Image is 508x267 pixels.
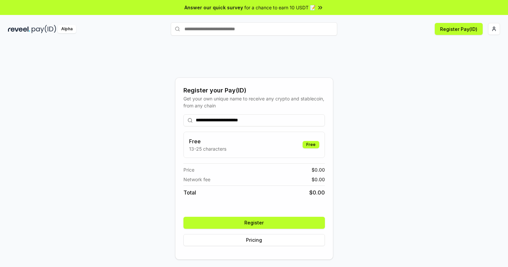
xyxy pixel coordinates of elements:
[8,25,30,33] img: reveel_dark
[312,176,325,183] span: $ 0.00
[32,25,56,33] img: pay_id
[189,137,226,145] h3: Free
[183,166,194,173] span: Price
[58,25,76,33] div: Alpha
[183,176,210,183] span: Network fee
[303,141,319,148] div: Free
[183,86,325,95] div: Register your Pay(ID)
[189,145,226,152] p: 13-25 characters
[435,23,483,35] button: Register Pay(ID)
[183,189,196,197] span: Total
[183,234,325,246] button: Pricing
[309,189,325,197] span: $ 0.00
[244,4,316,11] span: for a chance to earn 10 USDT 📝
[184,4,243,11] span: Answer our quick survey
[183,95,325,109] div: Get your own unique name to receive any crypto and stablecoin, from any chain
[312,166,325,173] span: $ 0.00
[183,217,325,229] button: Register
